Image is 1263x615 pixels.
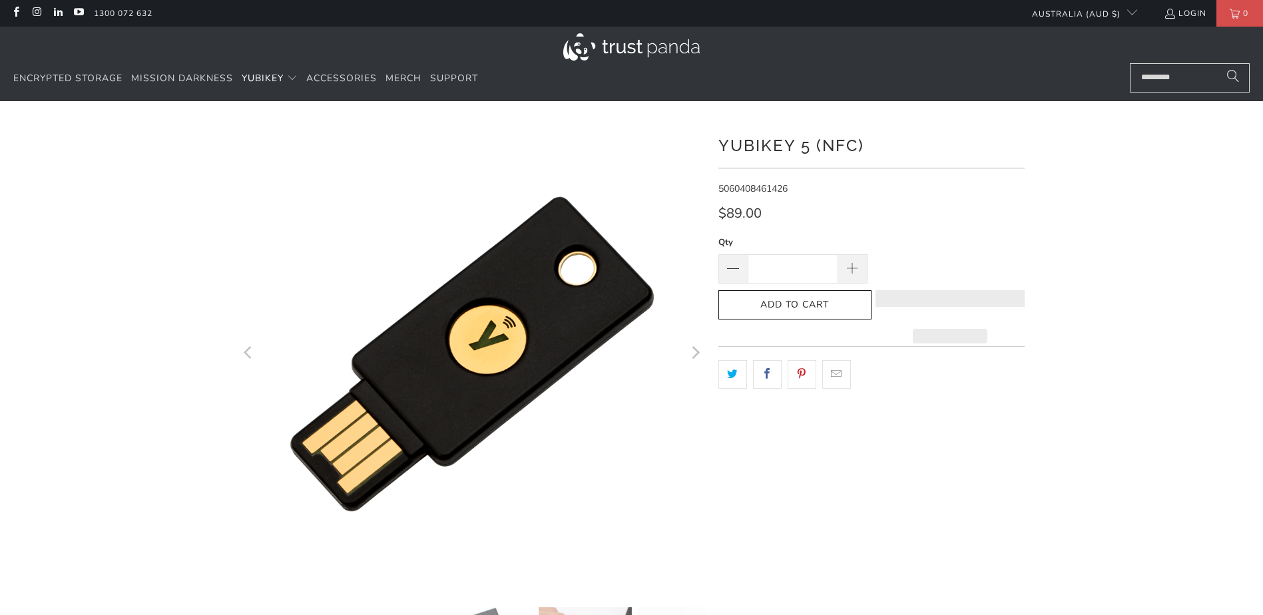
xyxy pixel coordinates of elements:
[822,360,851,388] a: Email this to a friend
[684,121,706,587] button: Next
[788,360,816,388] a: Share this on Pinterest
[13,63,478,95] nav: Translation missing: en.navigation.header.main_nav
[718,360,747,388] a: Share this on Twitter
[753,360,782,388] a: Share this on Facebook
[13,63,123,95] a: Encrypted Storage
[31,8,42,19] a: Trust Panda Australia on Instagram
[131,72,233,85] span: Mission Darkness
[306,63,377,95] a: Accessories
[306,72,377,85] span: Accessories
[718,290,872,320] button: Add to Cart
[718,204,762,222] span: $89.00
[1164,6,1206,21] a: Login
[1130,63,1250,93] input: Search...
[430,72,478,85] span: Support
[242,72,284,85] span: YubiKey
[73,8,84,19] a: Trust Panda Australia on YouTube
[732,300,858,311] span: Add to Cart
[94,6,152,21] a: 1300 072 632
[385,72,421,85] span: Merch
[10,8,21,19] a: Trust Panda Australia on Facebook
[131,63,233,95] a: Mission Darkness
[563,33,700,61] img: Trust Panda Australia
[385,63,421,95] a: Merch
[52,8,63,19] a: Trust Panda Australia on LinkedIn
[718,182,788,195] span: 5060408461426
[430,63,478,95] a: Support
[239,121,705,587] a: YubiKey 5 (NFC) - Trust Panda
[718,235,868,250] label: Qty
[242,63,298,95] summary: YubiKey
[1216,63,1250,93] button: Search
[718,131,1025,158] h1: YubiKey 5 (NFC)
[13,72,123,85] span: Encrypted Storage
[238,121,260,587] button: Previous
